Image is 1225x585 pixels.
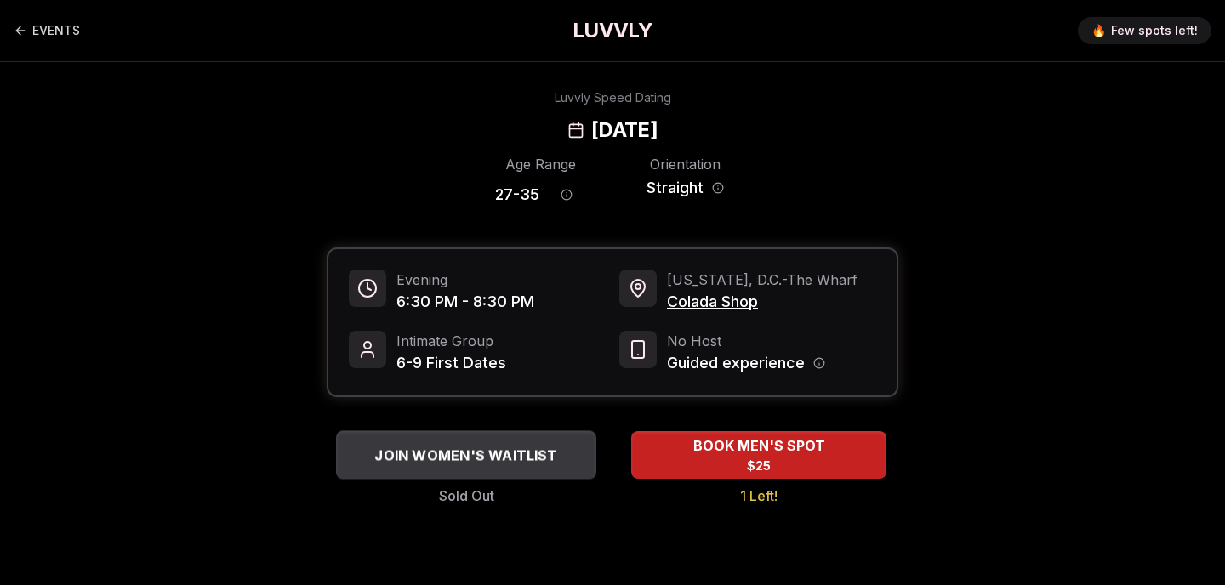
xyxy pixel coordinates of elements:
[396,270,534,290] span: Evening
[495,183,539,207] span: 27 - 35
[712,182,724,194] button: Orientation information
[667,351,805,375] span: Guided experience
[14,14,80,48] a: Back to events
[667,331,825,351] span: No Host
[591,116,658,144] h2: [DATE]
[813,357,825,369] button: Host information
[1111,22,1198,39] span: Few spots left!
[396,351,506,375] span: 6-9 First Dates
[439,486,494,506] span: Sold Out
[396,331,506,351] span: Intimate Group
[573,17,652,44] a: LUVVLY
[747,457,771,474] span: $25
[548,176,585,213] button: Age range information
[690,435,829,456] span: BOOK MEN'S SPOT
[396,290,534,314] span: 6:30 PM - 8:30 PM
[667,270,857,290] span: [US_STATE], D.C. - The Wharf
[495,154,585,174] div: Age Range
[647,176,704,200] span: Straight
[555,89,671,106] div: Luvvly Speed Dating
[336,430,596,479] button: JOIN WOMEN'S WAITLIST - Sold Out
[371,445,561,465] span: JOIN WOMEN'S WAITLIST
[740,486,778,506] span: 1 Left!
[667,290,857,314] span: Colada Shop
[1091,22,1106,39] span: 🔥
[640,154,730,174] div: Orientation
[631,431,886,479] button: BOOK MEN'S SPOT - 1 Left!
